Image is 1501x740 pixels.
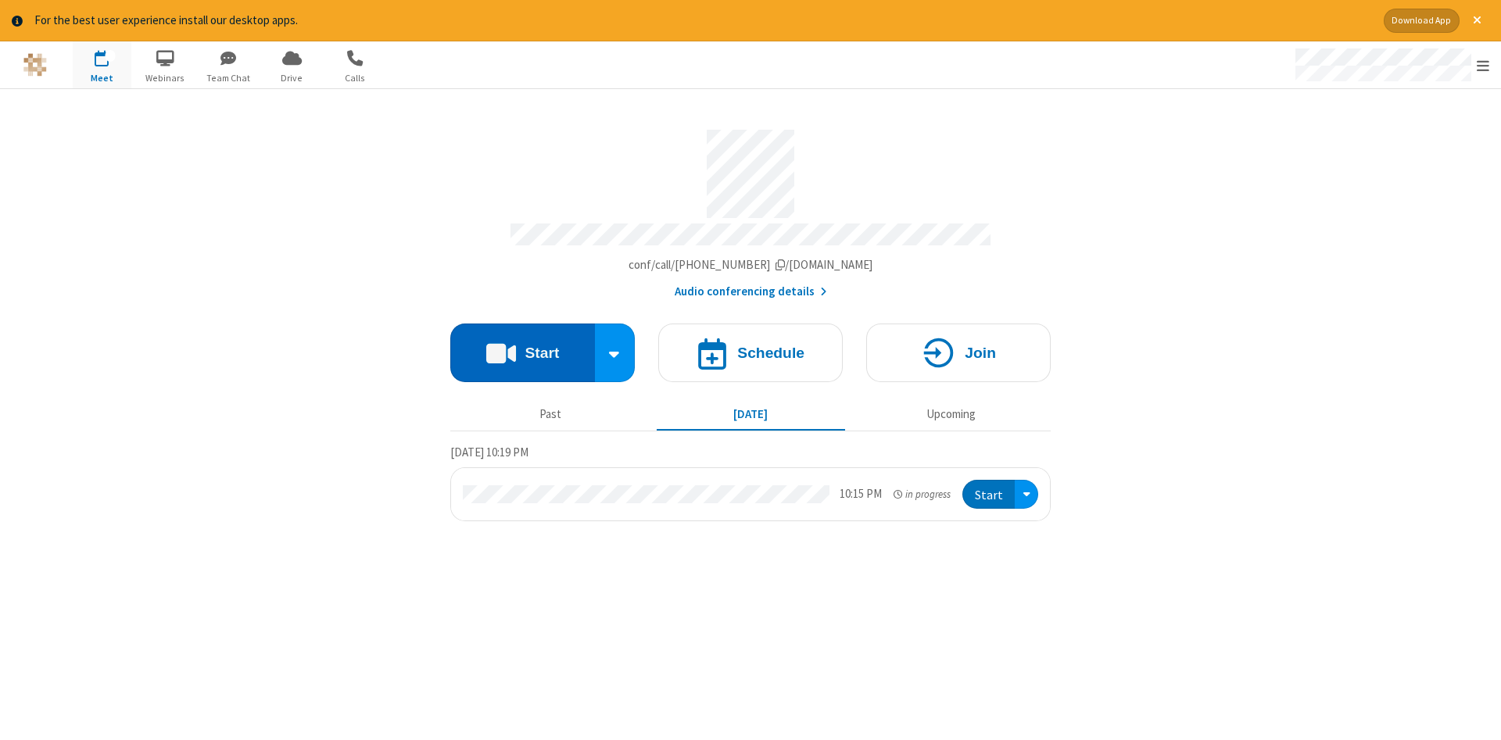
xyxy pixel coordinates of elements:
[657,400,845,430] button: [DATE]
[737,345,804,360] h4: Schedule
[1281,41,1501,88] div: Open menu
[658,324,843,382] button: Schedule
[595,324,636,382] div: Start conference options
[629,256,873,274] button: Copy my meeting room linkCopy my meeting room link
[1015,480,1038,509] div: Open menu
[450,445,528,459] span: [DATE] 10:19 PM
[675,283,827,301] button: Audio conferencing details
[962,480,1015,509] button: Start
[1384,9,1460,33] button: Download App
[450,443,1051,521] section: Today's Meetings
[23,53,47,77] img: QA Selenium DO NOT DELETE OR CHANGE
[326,71,385,85] span: Calls
[199,71,258,85] span: Team Chat
[263,71,321,85] span: Drive
[857,400,1045,430] button: Upcoming
[866,324,1051,382] button: Join
[5,41,64,88] button: Logo
[450,118,1051,300] section: Account details
[73,71,131,85] span: Meet
[629,257,873,272] span: Copy my meeting room link
[525,345,559,360] h4: Start
[1465,9,1489,33] button: Close alert
[106,50,116,62] div: 1
[894,487,951,502] em: in progress
[840,485,882,503] div: 10:15 PM
[34,12,1372,30] div: For the best user experience install our desktop apps.
[965,345,996,360] h4: Join
[457,400,645,430] button: Past
[136,71,195,85] span: Webinars
[450,324,595,382] button: Start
